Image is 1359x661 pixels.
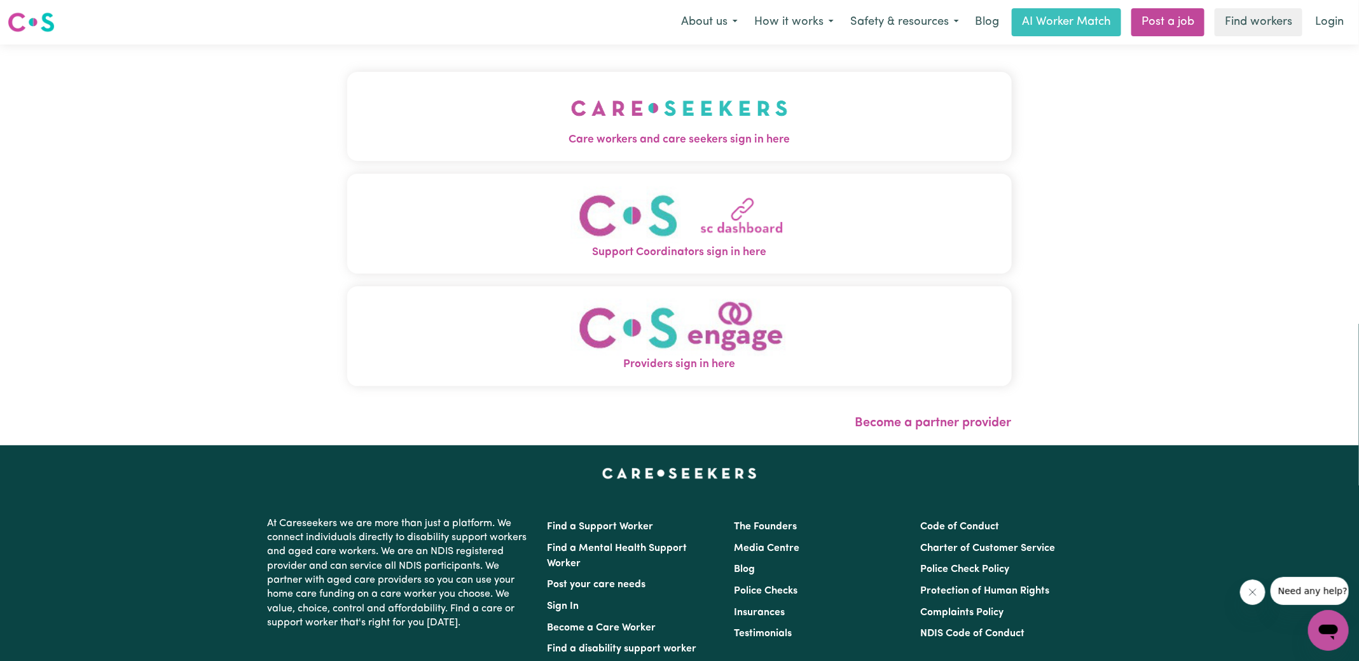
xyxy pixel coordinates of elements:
a: Blog [734,564,755,574]
a: Become a partner provider [855,417,1012,429]
a: Become a Care Worker [548,623,656,633]
a: Find workers [1215,8,1302,36]
a: Charter of Customer Service [920,543,1055,553]
button: Care workers and care seekers sign in here [347,72,1012,161]
iframe: Button to launch messaging window [1308,610,1349,651]
button: How it works [746,9,842,36]
a: Post a job [1131,8,1204,36]
a: Find a Support Worker [548,522,654,532]
a: Police Check Policy [920,564,1009,574]
iframe: Close message [1240,580,1266,605]
a: NDIS Code of Conduct [920,629,1024,639]
iframe: Message from company [1271,577,1349,605]
button: Providers sign in here [347,286,1012,386]
button: About us [673,9,746,36]
span: Care workers and care seekers sign in here [347,132,1012,148]
a: Careseekers home page [602,468,757,478]
a: Media Centre [734,543,799,553]
span: Support Coordinators sign in here [347,244,1012,261]
button: Support Coordinators sign in here [347,174,1012,274]
a: Sign In [548,601,579,611]
a: Careseekers logo [8,8,55,37]
a: AI Worker Match [1012,8,1121,36]
a: Complaints Policy [920,608,1004,618]
a: Blog [967,8,1007,36]
span: Providers sign in here [347,356,1012,373]
a: Testimonials [734,629,792,639]
a: Find a disability support worker [548,644,697,654]
a: The Founders [734,522,797,532]
img: Careseekers logo [8,11,55,34]
a: Find a Mental Health Support Worker [548,543,687,569]
a: Login [1307,8,1351,36]
p: At Careseekers we are more than just a platform. We connect individuals directly to disability su... [268,511,532,636]
a: Insurances [734,608,785,618]
a: Code of Conduct [920,522,999,532]
a: Protection of Human Rights [920,586,1049,596]
button: Safety & resources [842,9,967,36]
a: Police Checks [734,586,797,596]
a: Post your care needs [548,580,646,590]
